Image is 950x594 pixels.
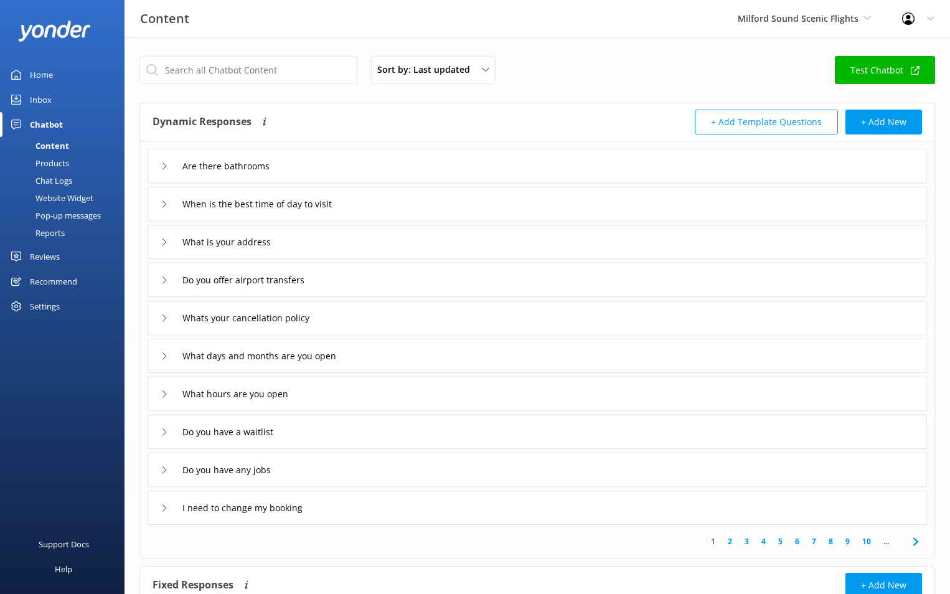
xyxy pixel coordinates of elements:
[7,137,69,154] div: Content
[772,535,789,547] a: 5
[30,244,60,269] div: Reviews
[7,189,93,207] div: Website Widget
[738,12,858,24] span: Milford Sound Scenic Flights
[140,9,189,29] h3: Content
[7,224,65,242] div: Reports
[856,535,877,547] a: 10
[7,224,125,242] a: Reports
[695,110,838,134] button: + Add Template Questions
[7,207,101,224] div: Pop-up messages
[822,535,839,547] a: 8
[705,535,722,547] a: 1
[30,294,60,319] div: Settings
[7,207,125,224] a: Pop-up messages
[7,189,125,207] a: Website Widget
[153,110,252,134] h4: Dynamic Responses
[39,532,89,557] div: Support Docs
[30,62,53,87] div: Home
[30,269,77,294] div: Recommend
[55,557,72,582] div: Help
[30,112,63,137] div: Chatbot
[877,535,895,547] span: ...
[845,110,922,134] button: + Add New
[7,172,72,189] div: Chat Logs
[139,56,357,84] input: Search all Chatbot Content
[7,154,125,172] a: Products
[19,21,90,41] img: yonder-white-logo.png
[30,87,52,112] div: Inbox
[755,535,772,547] a: 4
[839,535,856,547] a: 9
[789,535,806,547] a: 6
[7,154,69,172] div: Products
[7,172,125,189] a: Chat Logs
[377,63,477,77] span: Sort by: Last updated
[806,535,822,547] a: 7
[722,535,738,547] a: 2
[738,535,755,547] a: 3
[835,56,935,84] a: Test Chatbot
[7,137,125,154] a: Content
